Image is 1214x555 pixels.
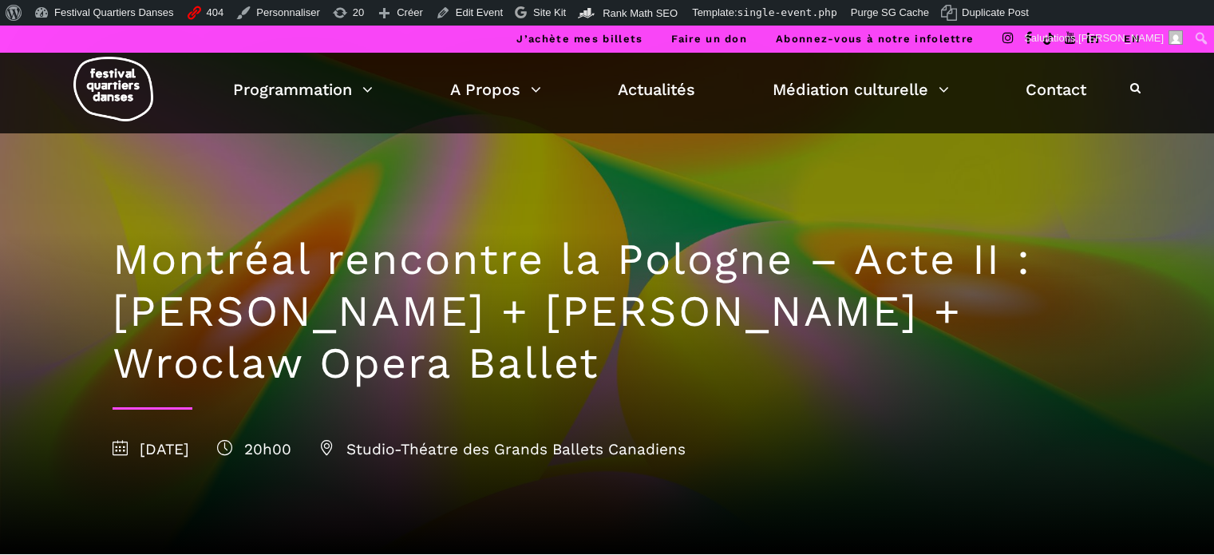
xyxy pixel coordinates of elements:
[217,440,291,458] span: 20h00
[516,33,643,45] a: J’achète mes billets
[450,76,541,103] a: A Propos
[1078,32,1164,44] span: [PERSON_NAME]
[618,76,695,103] a: Actualités
[776,33,974,45] a: Abonnez-vous à notre infolettre
[603,7,678,19] span: Rank Math SEO
[1026,76,1086,103] a: Contact
[671,33,747,45] a: Faire un don
[113,234,1102,389] h1: Montréal rencontre la Pologne – Acte II : [PERSON_NAME] + [PERSON_NAME] + Wroclaw Opera Ballet
[773,76,949,103] a: Médiation culturelle
[319,440,686,458] span: Studio-Théatre des Grands Ballets Canadiens
[1018,26,1189,51] a: Salutations,
[233,76,373,103] a: Programmation
[737,6,837,18] span: single-event.php
[533,6,566,18] span: Site Kit
[113,440,189,458] span: [DATE]
[73,57,153,121] img: logo-fqd-med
